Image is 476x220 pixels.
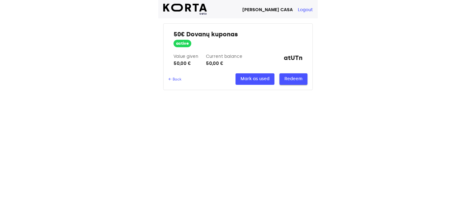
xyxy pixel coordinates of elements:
strong: atUTn [284,53,302,67]
label: Current balance [206,54,242,59]
button: Mark as used [236,73,274,85]
button: Redeem [279,73,307,85]
h2: 50€ Dovanų kuponas [174,30,302,39]
strong: [PERSON_NAME] CASA [242,7,293,12]
div: 50,00 € [174,60,198,67]
span: Mark as used [240,75,269,83]
div: ← Back [169,77,181,82]
button: Logout [298,7,313,13]
span: active [174,41,191,47]
div: 50,00 € [206,60,242,67]
img: Korta [163,4,207,11]
label: Value given [174,54,198,59]
span: Redeem [284,75,302,83]
span: beta [163,11,207,16]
